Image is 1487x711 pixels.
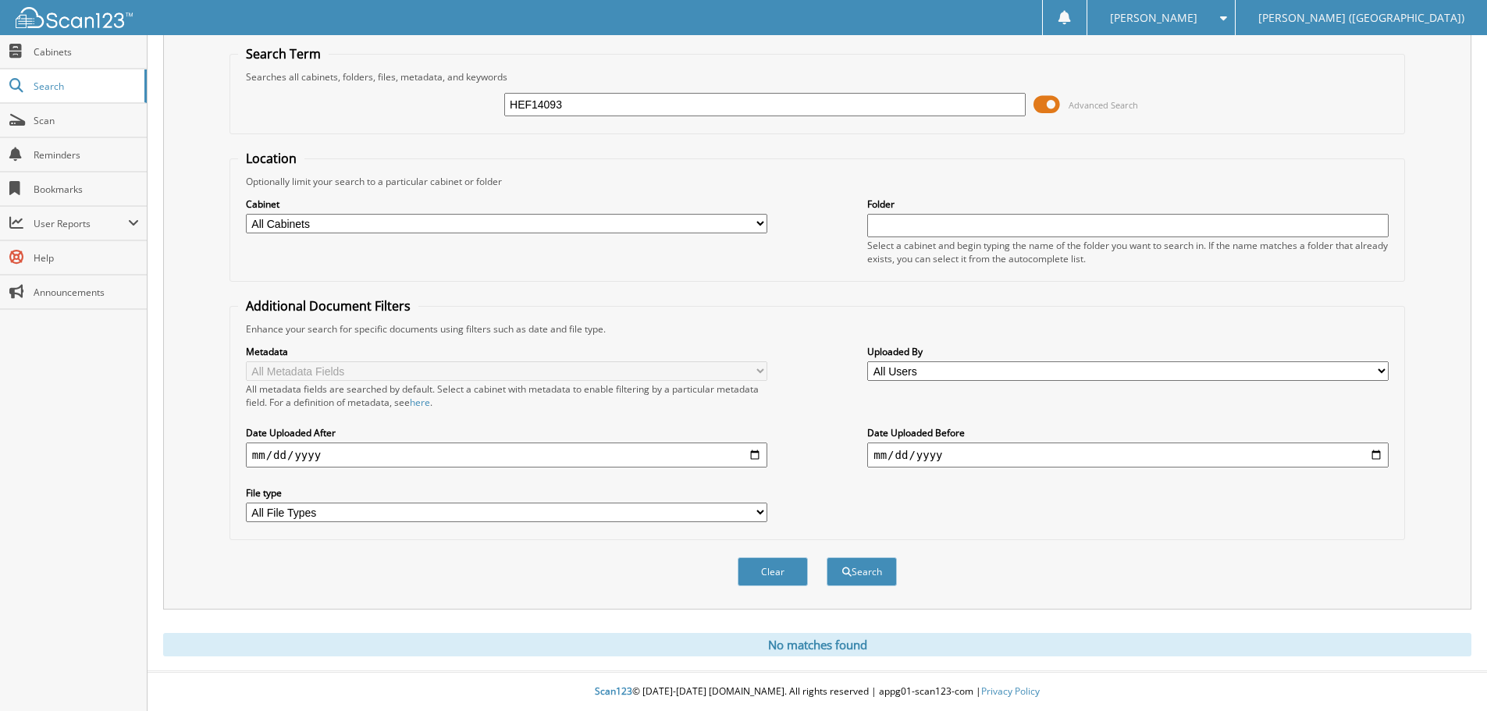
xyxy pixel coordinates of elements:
[34,114,139,127] span: Scan
[867,239,1389,265] div: Select a cabinet and begin typing the name of the folder you want to search in. If the name match...
[867,443,1389,467] input: end
[1258,13,1464,23] span: [PERSON_NAME] ([GEOGRAPHIC_DATA])
[827,557,897,586] button: Search
[34,45,139,59] span: Cabinets
[867,197,1389,211] label: Folder
[410,396,430,409] a: here
[867,345,1389,358] label: Uploaded By
[738,557,808,586] button: Clear
[246,486,767,499] label: File type
[1110,13,1197,23] span: [PERSON_NAME]
[34,286,139,299] span: Announcements
[16,7,133,28] img: scan123-logo-white.svg
[595,684,632,698] span: Scan123
[246,197,767,211] label: Cabinet
[238,150,304,167] legend: Location
[34,217,128,230] span: User Reports
[1409,636,1487,711] iframe: Chat Widget
[34,80,137,93] span: Search
[238,70,1396,84] div: Searches all cabinets, folders, files, metadata, and keywords
[246,382,767,409] div: All metadata fields are searched by default. Select a cabinet with metadata to enable filtering b...
[238,322,1396,336] div: Enhance your search for specific documents using filters such as date and file type.
[246,345,767,358] label: Metadata
[246,443,767,467] input: start
[246,426,767,439] label: Date Uploaded After
[34,251,139,265] span: Help
[34,148,139,162] span: Reminders
[981,684,1040,698] a: Privacy Policy
[34,183,139,196] span: Bookmarks
[238,175,1396,188] div: Optionally limit your search to a particular cabinet or folder
[148,673,1487,711] div: © [DATE]-[DATE] [DOMAIN_NAME]. All rights reserved | appg01-scan123-com |
[867,426,1389,439] label: Date Uploaded Before
[163,633,1471,656] div: No matches found
[1069,99,1138,111] span: Advanced Search
[238,297,418,315] legend: Additional Document Filters
[238,45,329,62] legend: Search Term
